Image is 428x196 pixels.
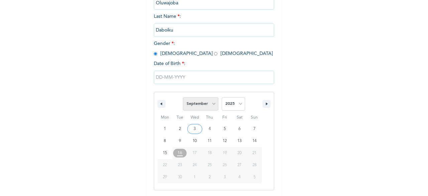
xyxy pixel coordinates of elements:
[217,147,232,159] button: 19
[154,71,274,84] input: DD-MM-YYYY
[252,147,256,159] span: 21
[237,147,241,159] span: 20
[247,112,262,123] span: Sun
[247,159,262,171] button: 28
[163,171,167,183] span: 29
[232,159,247,171] button: 27
[187,123,202,135] button: 3
[178,171,182,183] span: 30
[179,135,181,147] span: 9
[232,123,247,135] button: 6
[173,123,188,135] button: 2
[252,159,256,171] span: 28
[232,112,247,123] span: Sat
[202,159,217,171] button: 25
[224,123,226,135] span: 5
[173,135,188,147] button: 9
[232,147,247,159] button: 20
[187,147,202,159] button: 17
[208,147,212,159] span: 18
[163,159,167,171] span: 22
[164,123,166,135] span: 1
[157,112,173,123] span: Mon
[209,123,211,135] span: 4
[157,135,173,147] button: 8
[178,159,182,171] span: 23
[202,123,217,135] button: 4
[154,41,273,56] span: Gender : [DEMOGRAPHIC_DATA] [DEMOGRAPHIC_DATA]
[202,147,217,159] button: 18
[157,147,173,159] button: 15
[238,123,240,135] span: 6
[252,135,256,147] span: 14
[217,112,232,123] span: Fri
[179,123,181,135] span: 2
[208,135,212,147] span: 11
[193,159,197,171] span: 24
[173,112,188,123] span: Tue
[247,147,262,159] button: 21
[157,123,173,135] button: 1
[194,123,196,135] span: 3
[187,135,202,147] button: 10
[247,135,262,147] button: 14
[154,14,274,32] span: Last Name :
[202,135,217,147] button: 11
[193,135,197,147] span: 10
[187,159,202,171] button: 24
[217,159,232,171] button: 26
[223,147,227,159] span: 19
[223,135,227,147] span: 12
[157,171,173,183] button: 29
[178,147,182,159] span: 16
[202,112,217,123] span: Thu
[173,159,188,171] button: 23
[187,112,202,123] span: Wed
[173,147,188,159] button: 16
[237,135,241,147] span: 13
[253,123,255,135] span: 7
[208,159,212,171] span: 25
[163,147,167,159] span: 15
[154,23,274,37] input: Enter your last name
[232,135,247,147] button: 13
[217,135,232,147] button: 12
[154,60,185,67] span: Date of Birth :
[223,159,227,171] span: 26
[247,123,262,135] button: 7
[157,159,173,171] button: 22
[217,123,232,135] button: 5
[164,135,166,147] span: 8
[173,171,188,183] button: 30
[237,159,241,171] span: 27
[193,147,197,159] span: 17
